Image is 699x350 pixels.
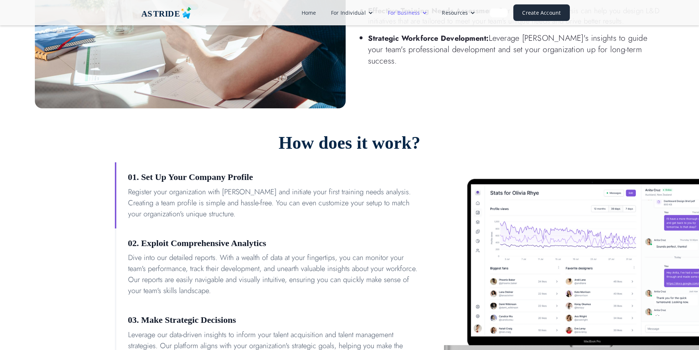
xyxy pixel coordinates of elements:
[324,6,381,19] div: For Individual
[128,171,418,184] h3: 01. Set Up Your Company Profile
[128,237,418,250] h3: 02. Exploit Comprehensive Analytics
[278,116,420,162] h2: How does it work?
[368,33,489,44] strong: Strategic Workforce Development:
[513,4,569,21] a: Create Account
[381,6,435,19] div: For Business
[294,6,324,19] a: Home
[128,252,418,296] div: Dive into our detailed reports. With a wealth of data at your fingertips, you can monitor your te...
[128,314,418,326] h3: 03. Make Strategic Decisions
[128,187,418,220] div: Register your organization with [PERSON_NAME] and initiate your first training needs analysis. Cr...
[442,9,468,17] div: Resources
[368,29,664,69] li: Leverage [PERSON_NAME]'s insights to guide your team's professional development and set your orga...
[331,9,366,17] div: For Individual
[388,9,420,17] div: For Business
[434,6,483,19] div: Resources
